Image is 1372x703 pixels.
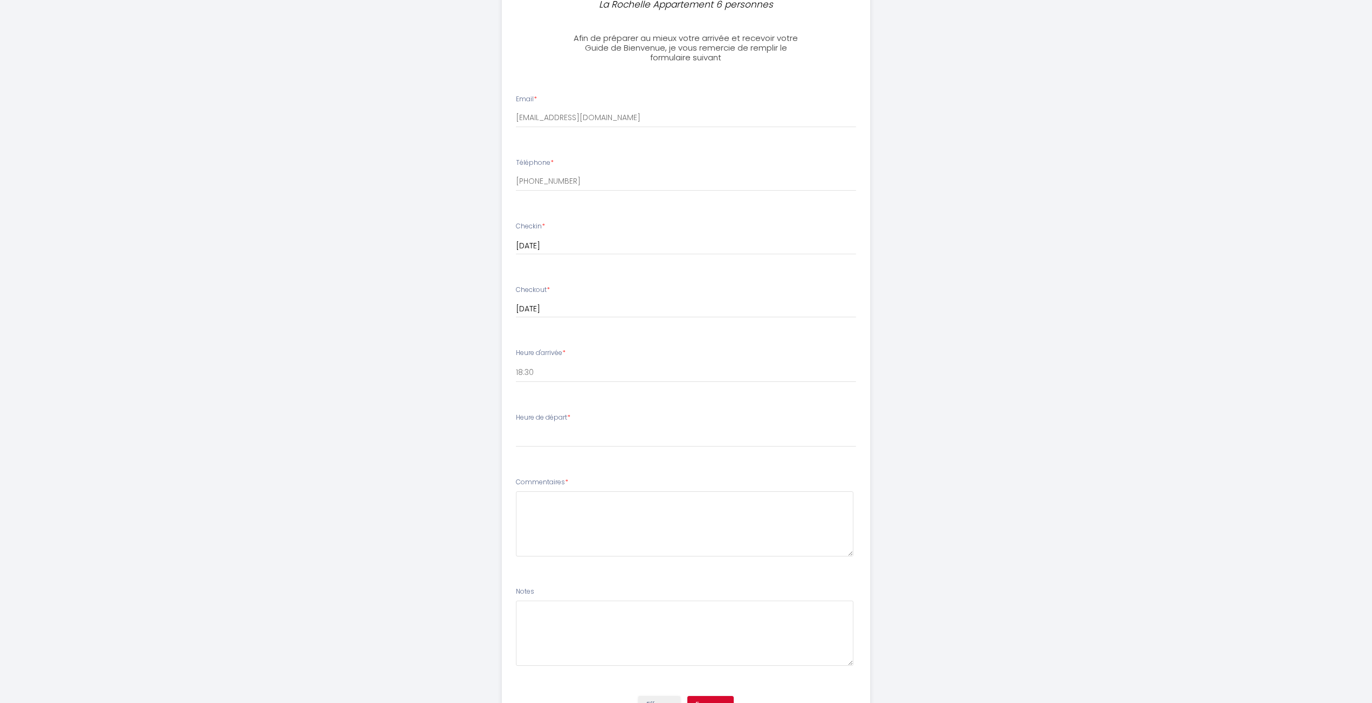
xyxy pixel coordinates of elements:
label: Heure de départ [516,413,570,423]
label: Email [516,94,537,105]
h3: Afin de préparer au mieux votre arrivée et recevoir votre Guide de Bienvenue, je vous remercie de... [566,33,806,62]
label: Checkin [516,221,545,232]
label: Commentaires [516,477,568,488]
label: Notes [516,587,534,597]
label: Téléphone [516,158,554,168]
label: Checkout [516,285,550,295]
label: Heure d'arrivée [516,348,566,358]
